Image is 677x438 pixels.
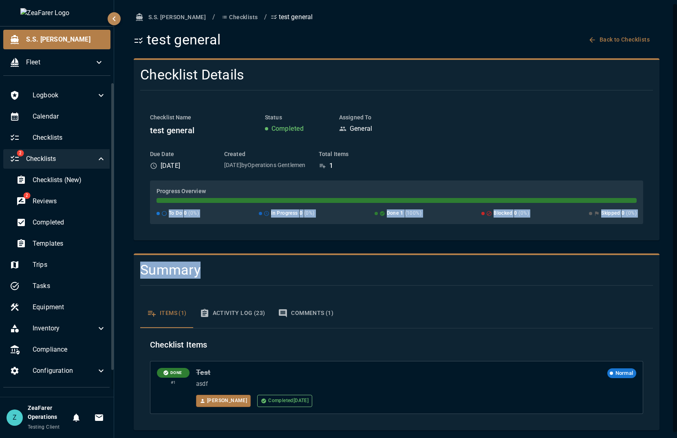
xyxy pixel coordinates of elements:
[196,368,604,377] h6: Test
[3,107,112,126] div: Calendar
[188,209,199,218] span: ( 0 %)
[26,154,96,164] span: Checklists
[33,112,106,121] span: Calendar
[212,12,215,22] li: /
[33,281,106,291] span: Tasks
[3,255,112,275] div: Trips
[33,366,96,376] span: Configuration
[193,299,272,328] button: Activity Log (23)
[28,404,68,422] h6: ZeaFarer Operations
[3,340,112,359] div: Compliance
[494,209,512,218] span: Blocked
[26,35,104,44] span: S.S. [PERSON_NAME]
[150,150,211,159] h6: Due Date
[33,239,106,249] span: Templates
[350,124,372,134] p: General
[3,361,112,381] div: Configuration
[26,57,94,67] span: Fleet
[587,32,653,47] button: Back to Checklists
[28,424,60,430] span: Testing Client
[169,209,182,218] span: To Do
[271,12,313,22] p: test general
[33,302,106,312] span: Equipment
[171,379,176,386] span: # 1
[140,66,480,84] h4: Checklist Details
[271,209,298,218] span: In Progress
[23,192,30,199] span: 2
[17,150,24,156] span: 2
[10,234,112,253] div: Templates
[33,345,106,354] span: Compliance
[3,30,110,49] div: S.S. [PERSON_NAME]
[518,209,529,218] span: ( 0 %)
[514,209,517,218] span: 0
[265,113,326,122] h6: Status
[150,124,252,137] h6: test general
[329,161,333,171] p: 1
[167,370,185,376] span: DONE
[33,324,96,333] span: Inventory
[271,124,304,134] p: Completed
[157,187,637,196] h6: Progress Overview
[33,196,106,206] span: Reviews
[626,209,637,218] span: ( 0 %)
[271,299,340,328] button: Comments (1)
[196,380,636,389] p: asdf
[150,338,207,351] h6: Checklist Items
[3,276,112,296] div: Tasks
[33,218,106,227] span: Completed
[601,209,620,218] span: Skipped
[140,262,567,279] h4: Summary
[33,133,106,143] span: Checklists
[207,397,247,405] span: [PERSON_NAME]
[224,161,306,169] p: [DATE] by Operations Gentlemen
[68,409,84,426] button: Notifications
[319,150,368,159] h6: Total Items
[3,86,112,105] div: Logbook
[134,31,221,48] h1: test general
[33,175,106,185] span: Checklists (New)
[3,297,112,317] div: Equipment
[91,409,107,426] button: Invitations
[140,299,193,328] button: Items (1)
[304,209,315,218] span: ( 0 %)
[20,8,94,18] img: ZeaFarer Logo
[10,191,112,211] div: 2Reviews
[150,113,252,122] h6: Checklist Name
[7,409,23,426] div: Z
[3,319,112,338] div: Inventory
[218,10,261,25] button: Checklists
[10,213,112,232] div: Completed
[3,53,110,72] div: Fleet
[387,209,399,218] span: Done
[184,209,187,218] span: 0
[33,90,96,100] span: Logbook
[33,260,106,270] span: Trips
[134,10,209,25] button: S.S. [PERSON_NAME]
[3,128,112,147] div: Checklists
[405,209,421,218] span: ( 100 %)
[264,12,267,22] li: /
[150,361,643,414] article: Checklist item: Test. Status: Done. Assigned to Jon. Click to view details.
[622,209,624,218] span: 0
[300,209,302,218] span: 0
[224,150,306,159] h6: Created
[612,369,636,377] span: Normal
[3,149,112,169] div: 2Checklists
[161,161,180,171] p: [DATE]
[10,170,112,190] div: Checklists (New)
[400,209,403,218] span: 1
[268,397,309,405] span: Completed [DATE]
[339,113,421,122] h6: Assigned To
